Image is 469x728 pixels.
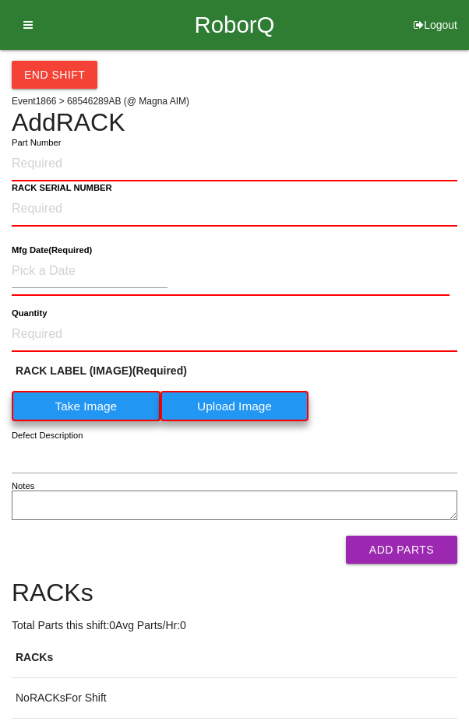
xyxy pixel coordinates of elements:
[16,364,187,377] b: RACK LABEL (IMAGE) (Required)
[12,147,457,181] input: Required
[12,480,34,493] label: Notes
[12,318,457,352] input: Required
[12,308,47,318] b: Quantity
[12,109,457,136] h4: Add RACK
[12,245,92,255] b: Mfg Date (Required)
[12,429,83,442] label: Defect Description
[12,255,167,288] input: Pick a Date
[12,61,97,89] button: End Shift
[12,638,457,678] th: RACKs
[12,183,112,193] b: RACK SERIAL NUMBER
[12,617,457,634] p: Total Parts this shift: 0 Avg Parts/Hr: 0
[12,579,457,607] h4: RACKs
[12,96,189,107] span: Event 1866 > 68546289AB (@ Magna AIM)
[12,678,457,719] td: No RACKs For Shift
[12,136,61,149] label: Part Number
[12,391,160,421] label: Take Image
[160,391,309,421] label: Upload Image
[346,536,457,564] button: Add Parts
[12,192,457,227] input: Required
